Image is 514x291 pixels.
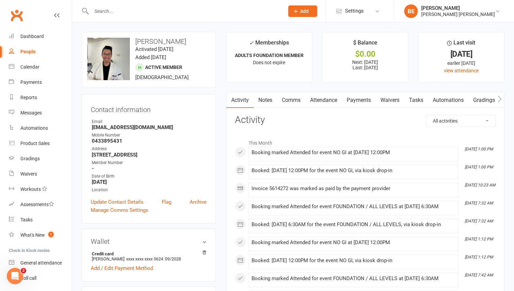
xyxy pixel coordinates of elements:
[87,38,130,80] img: image1757300324.png
[252,222,455,228] div: Booked: [DATE] 6:30AM for the event FOUNDATION / ALL LEVELS, via kiosk drop-in
[252,204,455,210] div: Booking marked Attended for event FOUNDATION / ALL LEVELS at [DATE] 6:30AM
[92,146,207,152] div: Address
[91,198,143,206] a: Update Contact Details
[92,179,207,185] strong: [DATE]
[235,136,496,147] li: This Month
[135,54,166,60] time: Added [DATE]
[9,228,72,243] a: What's New1
[328,51,402,58] div: $0.00
[92,132,207,139] div: Mobile Number
[376,92,404,108] a: Waivers
[20,79,42,85] div: Payments
[190,198,207,206] a: Archive
[465,273,493,277] i: [DATE] 7:42 AM
[9,182,72,197] a: Workouts
[342,92,376,108] a: Payments
[92,251,203,256] strong: Credit card
[252,240,455,245] div: Booking marked Attended for event NO GI at [DATE] 12:00PM
[421,11,495,17] div: [PERSON_NAME] [PERSON_NAME]
[425,59,498,67] div: earlier [DATE]
[20,186,41,192] div: Workouts
[404,4,418,18] div: BE
[91,250,207,262] li: [PERSON_NAME]
[20,260,62,266] div: General attendance
[252,186,455,192] div: Invoice 5614272 was marked as paid by the payment provider
[20,156,40,161] div: Gradings
[145,65,182,70] span: Active member
[92,138,207,144] strong: 0433895431
[465,255,493,259] i: [DATE] 1:12 PM
[20,110,42,115] div: Messages
[165,256,181,261] span: 09/2028
[465,147,493,151] i: [DATE] 1:00 PM
[465,165,493,169] i: [DATE] 1:00 PM
[9,29,72,44] a: Dashboard
[253,60,285,65] span: Does not expire
[252,168,455,174] div: Booked: [DATE] 12:00PM for the event NO GI, via kiosk drop-in
[465,183,495,187] i: [DATE] 10:23 AM
[9,212,72,228] a: Tasks
[288,5,317,17] button: Add
[92,173,207,180] div: Date of Birth
[20,232,45,238] div: What's New
[8,7,25,24] a: Clubworx
[465,201,493,205] i: [DATE] 7:32 AM
[254,92,277,108] a: Notes
[20,275,36,281] div: Roll call
[9,166,72,182] a: Waivers
[92,165,207,171] strong: -
[226,92,254,108] a: Activity
[89,6,279,16] input: Search...
[20,171,37,177] div: Waivers
[9,105,72,121] a: Messages
[92,124,207,130] strong: [EMAIL_ADDRESS][DOMAIN_NAME]
[328,59,402,70] p: Next: [DATE] Last: [DATE]
[252,258,455,263] div: Booked: [DATE] 12:00PM for the event NO GI, via kiosk drop-in
[9,44,72,59] a: People
[404,92,428,108] a: Tasks
[20,34,44,39] div: Dashboard
[92,160,207,166] div: Member Number
[9,255,72,271] a: General attendance kiosk mode
[305,92,342,108] a: Attendance
[9,59,72,75] a: Calendar
[447,38,475,51] div: Last visit
[20,95,37,100] div: Reports
[465,237,493,241] i: [DATE] 1:12 PM
[353,38,377,51] div: $ Balance
[252,150,455,156] div: Booking marked Attended for event NO GI at [DATE] 12:00PM
[9,151,72,166] a: Gradings
[91,103,207,113] h3: Contact information
[21,268,26,273] span: 2
[7,268,23,284] iframe: Intercom live chat
[9,121,72,136] a: Automations
[428,92,468,108] a: Automations
[249,40,254,46] i: ✓
[345,3,364,19] span: Settings
[135,74,189,80] span: [DEMOGRAPHIC_DATA]
[300,8,309,14] span: Add
[421,5,495,11] div: [PERSON_NAME]
[9,90,72,105] a: Reports
[277,92,305,108] a: Comms
[92,187,207,193] div: Location
[465,219,493,223] i: [DATE] 7:32 AM
[249,38,289,51] div: Memberships
[20,64,39,70] div: Calendar
[252,276,455,281] div: Booking marked Attended for event FOUNDATION / ALL LEVELS at [DATE] 6:30AM
[92,152,207,158] strong: [STREET_ADDRESS]
[20,217,33,222] div: Tasks
[9,136,72,151] a: Product Sales
[20,141,50,146] div: Product Sales
[9,197,72,212] a: Assessments
[91,264,153,272] a: Add / Edit Payment Method
[20,202,54,207] div: Assessments
[20,125,48,131] div: Automations
[48,232,54,237] span: 1
[91,206,148,214] a: Manage Comms Settings
[126,256,163,261] span: xxxx xxxx xxxx 5624
[87,38,210,45] h3: [PERSON_NAME]
[91,238,207,245] h3: Wallet
[135,46,173,52] time: Activated [DATE]
[425,51,498,58] div: [DATE]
